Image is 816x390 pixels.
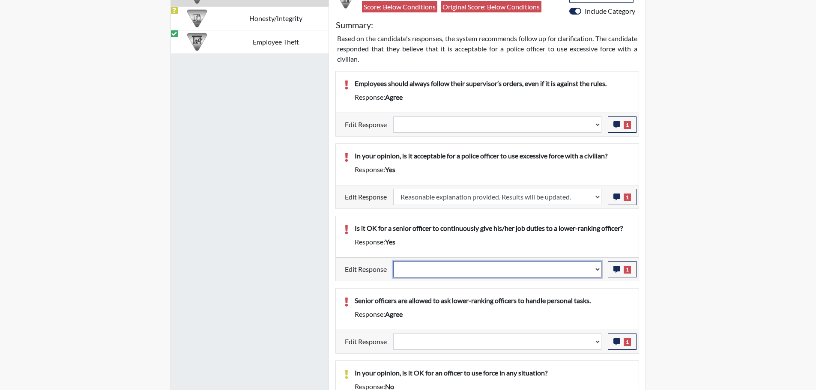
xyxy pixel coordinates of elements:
[624,266,631,274] span: 1
[355,368,630,378] p: In your opinion, is it OK for an officer to use force in any situation?
[362,1,437,12] span: Score: Below Conditions
[385,165,395,173] span: yes
[387,116,608,133] div: Update the test taker's response, the change might impact the score
[385,238,395,246] span: yes
[441,1,541,12] span: Original Score: Below Conditions
[624,338,631,346] span: 1
[355,295,630,306] p: Senior officers are allowed to ask lower-ranking officers to handle personal tasks.
[348,92,637,102] div: Response:
[585,6,635,16] label: Include Category
[187,9,207,28] img: CATEGORY%20ICON-11.a5f294f4.png
[355,151,630,161] p: In your opinion, is it acceptable for a police officer to use excessive force with a civilian?
[387,189,608,205] div: Update the test taker's response, the change might impact the score
[387,261,608,277] div: Update the test taker's response, the change might impact the score
[355,223,630,233] p: Is it OK for a senior officer to continuously give his/her job duties to a lower-ranking officer?
[385,310,403,318] span: agree
[608,189,637,205] button: 1
[608,333,637,350] button: 1
[223,6,329,30] td: Honesty/Integrity
[387,333,608,350] div: Update the test taker's response, the change might impact the score
[336,20,373,30] h5: Summary:
[385,93,403,101] span: agree
[187,32,207,52] img: CATEGORY%20ICON-07.58b65e52.png
[624,121,631,129] span: 1
[345,333,387,350] label: Edit Response
[624,194,631,201] span: 1
[355,78,630,89] p: Employees should always follow their supervisor’s orders, even if it is against the rules.
[223,30,329,54] td: Employee Theft
[348,164,637,175] div: Response:
[345,189,387,205] label: Edit Response
[608,261,637,277] button: 1
[345,261,387,277] label: Edit Response
[337,33,637,64] p: Based on the candidate's responses, the system recommends follow up for clarification. The candid...
[608,116,637,133] button: 1
[348,237,637,247] div: Response:
[348,309,637,319] div: Response:
[345,116,387,133] label: Edit Response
